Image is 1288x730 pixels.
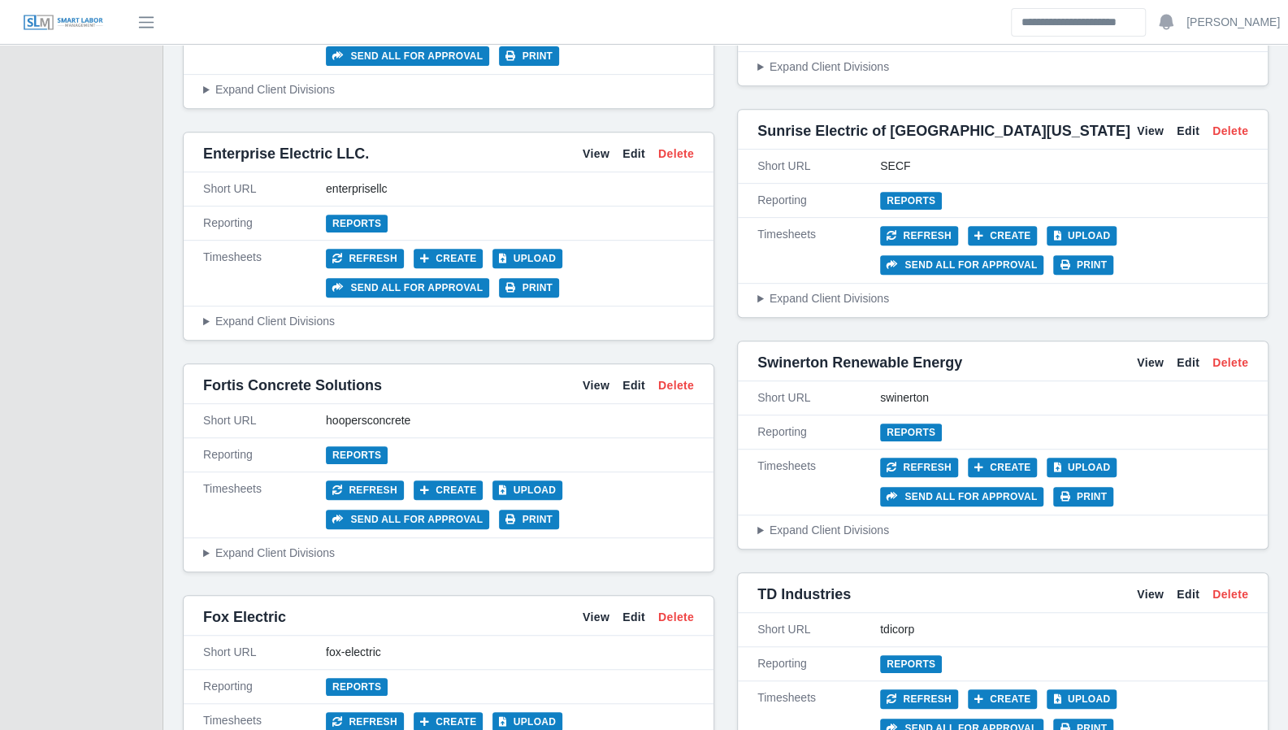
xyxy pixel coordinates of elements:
a: Reports [326,678,388,696]
a: Edit [622,377,645,394]
a: Reports [880,192,942,210]
button: Print [1053,487,1113,506]
a: Edit [1177,123,1199,140]
a: Delete [1212,586,1248,603]
a: View [583,146,609,163]
div: Short URL [203,644,326,661]
button: Print [499,278,559,298]
button: Create [414,480,484,500]
a: Edit [1177,586,1199,603]
div: Reporting [203,215,326,232]
div: Short URL [757,158,880,175]
button: Print [499,46,559,66]
button: Refresh [326,480,404,500]
summary: Expand Client Divisions [757,522,1248,539]
div: fox-electric [326,644,694,661]
input: Search [1011,8,1146,37]
button: Send all for approval [326,278,489,298]
summary: Expand Client Divisions [203,313,694,330]
button: Create [968,226,1038,246]
span: Swinerton Renewable Energy [757,351,962,374]
div: Reporting [757,655,880,672]
a: Reports [326,215,388,232]
button: Create [968,458,1038,477]
summary: Expand Client Divisions [203,81,694,98]
a: Delete [658,377,694,394]
div: Timesheets [757,226,880,275]
button: Refresh [326,249,404,268]
button: Create [414,249,484,268]
a: View [1137,586,1164,603]
a: Delete [1212,123,1248,140]
div: SECF [880,158,1248,175]
button: Refresh [880,689,958,709]
span: Enterprise Electric LLC. [203,142,369,165]
div: Short URL [757,621,880,638]
a: Edit [622,609,645,626]
div: Timesheets [203,480,326,529]
button: Refresh [880,458,958,477]
img: SLM Logo [23,14,104,32]
span: Fox Electric [203,606,286,628]
a: View [583,377,609,394]
div: Reporting [757,424,880,441]
a: Delete [658,609,694,626]
div: tdicorp [880,621,1248,638]
button: Refresh [880,226,958,246]
button: Send all for approval [880,487,1043,506]
a: Delete [658,146,694,163]
button: Upload [1047,689,1117,709]
a: Reports [326,446,388,464]
div: Timesheets [203,249,326,298]
a: [PERSON_NAME] [1186,14,1280,31]
div: enterprisellc [326,180,694,198]
summary: Expand Client Divisions [757,290,1248,307]
a: Edit [1177,354,1199,372]
a: View [1137,123,1164,140]
button: Upload [492,249,562,268]
a: View [583,609,609,626]
div: swinerton [880,389,1248,406]
div: hoopersconcrete [326,412,694,429]
a: Reports [880,655,942,673]
button: Upload [1047,458,1117,477]
span: TD Industries [757,583,851,606]
div: Short URL [757,389,880,406]
summary: Expand Client Divisions [203,545,694,562]
div: Short URL [203,412,326,429]
a: Edit [622,146,645,163]
span: Sunrise Electric of [GEOGRAPHIC_DATA][US_STATE] [757,119,1130,142]
a: Delete [1212,354,1248,372]
button: Send all for approval [326,510,489,529]
button: Print [1053,255,1113,275]
div: Reporting [757,192,880,209]
button: Create [968,689,1038,709]
button: Upload [1047,226,1117,246]
div: Short URL [203,180,326,198]
div: Reporting [203,446,326,463]
button: Upload [492,480,562,500]
button: Send all for approval [326,46,489,66]
summary: Expand Client Divisions [757,59,1248,76]
button: Send all for approval [880,255,1043,275]
div: Timesheets [757,458,880,506]
div: Reporting [203,678,326,695]
button: Print [499,510,559,529]
a: View [1137,354,1164,372]
a: Reports [880,424,942,441]
span: Fortis Concrete Solutions [203,374,382,397]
